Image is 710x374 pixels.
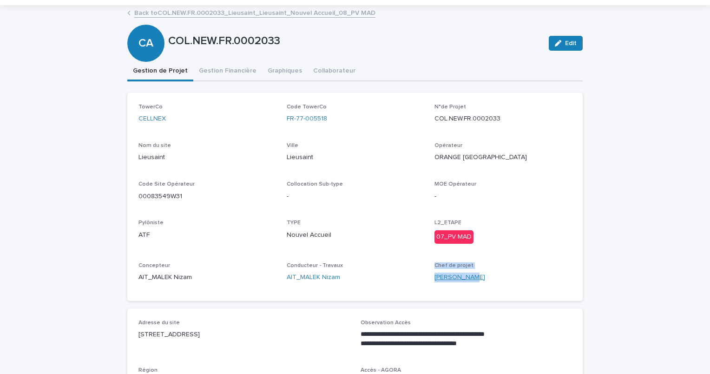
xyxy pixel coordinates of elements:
p: - [434,192,572,201]
p: 00083549W31 [138,192,276,201]
p: Lieusaint [287,153,424,162]
a: AIT_MALEK Nizam [287,273,340,282]
button: Collaborateur [308,62,361,81]
p: [STREET_ADDRESS] [138,330,349,340]
span: N°de Projet [434,104,466,110]
p: COL.NEW.FR.0002033 [168,34,541,48]
span: Pylôniste [138,220,164,226]
span: L2_ETAPE [434,220,461,226]
span: Opérateur [434,143,462,148]
button: Gestion de Projet [127,62,193,81]
button: Graphiques [262,62,308,81]
div: 07_PV MAD [434,230,473,244]
p: ORANGE [GEOGRAPHIC_DATA] [434,153,572,162]
span: TYPE [287,220,301,226]
span: Chef de projet [434,263,473,268]
a: CELLNEX [138,114,166,124]
span: Observation Accès [361,320,411,326]
p: ATF [138,230,276,240]
p: Nouvel Accueil [287,230,424,240]
p: COL.NEW.FR.0002033 [434,114,572,124]
p: AIT_MALEK Nizam [138,273,276,282]
span: Collocation Sub-type [287,181,343,187]
span: Code Site Opérateur [138,181,195,187]
span: Nom du site [138,143,171,148]
span: MOE Opérateur [434,181,476,187]
span: Conducteur - Travaux [287,263,343,268]
button: Edit [549,36,583,51]
span: Edit [565,40,577,47]
button: Gestion Financière [193,62,262,81]
a: [PERSON_NAME] [434,273,485,282]
a: FR-77-005518 [287,114,327,124]
span: Concepteur [138,263,170,268]
span: Accès - AGORA [361,367,401,373]
p: Lieusaint [138,153,276,162]
span: Code TowerCo [287,104,327,110]
p: - [287,192,424,201]
span: Région [138,367,158,373]
span: Adresse du site [138,320,180,326]
span: Ville [287,143,298,148]
a: Back toCOL.NEW.FR.0002033_Lieusaint_Lieusaint_Nouvel Accueil_08_PV MAD [134,7,375,18]
span: TowerCo [138,104,163,110]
